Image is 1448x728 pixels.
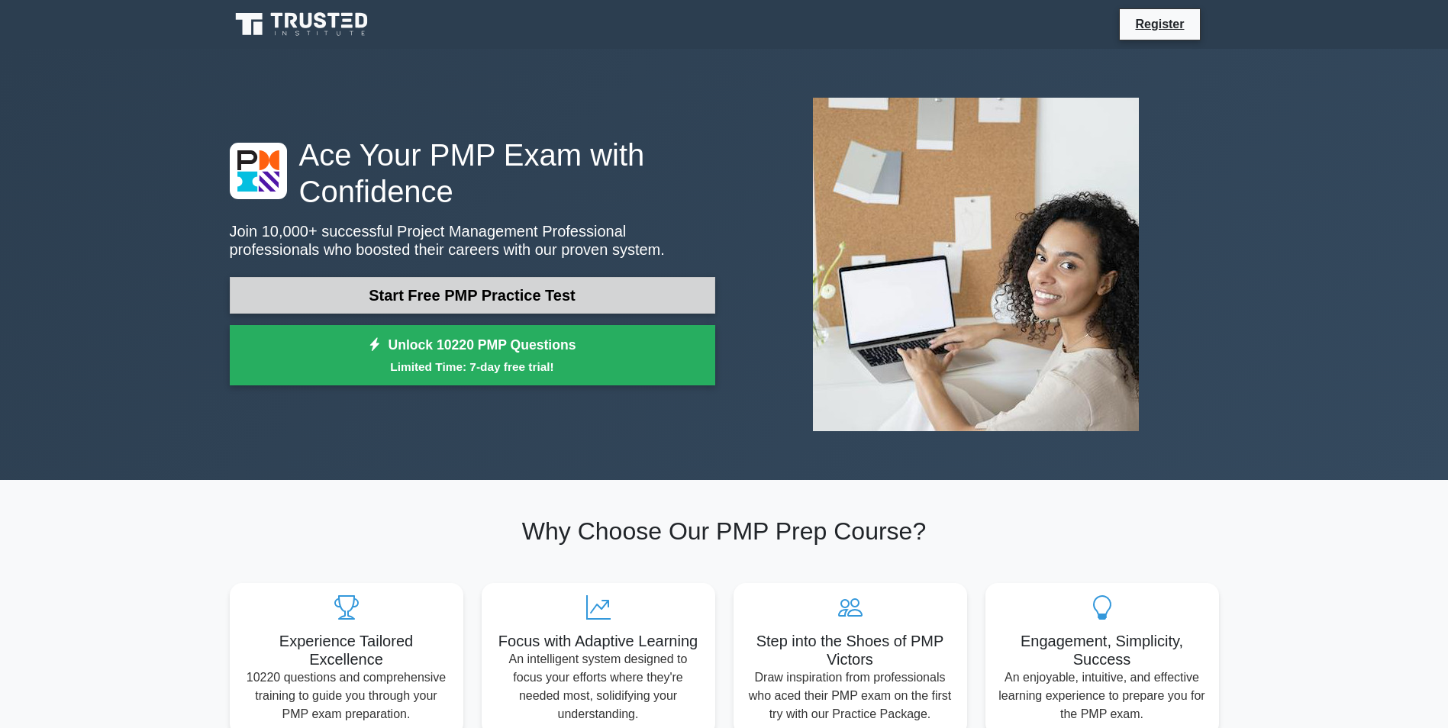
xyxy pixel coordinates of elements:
small: Limited Time: 7-day free trial! [249,358,696,375]
a: Register [1126,14,1193,34]
p: Draw inspiration from professionals who aced their PMP exam on the first try with our Practice Pa... [746,668,955,723]
h5: Experience Tailored Excellence [242,632,451,668]
p: 10220 questions and comprehensive training to guide you through your PMP exam preparation. [242,668,451,723]
h1: Ace Your PMP Exam with Confidence [230,137,715,210]
h5: Step into the Shoes of PMP Victors [746,632,955,668]
h5: Focus with Adaptive Learning [494,632,703,650]
h2: Why Choose Our PMP Prep Course? [230,517,1219,546]
p: An intelligent system designed to focus your efforts where they're needed most, solidifying your ... [494,650,703,723]
a: Start Free PMP Practice Test [230,277,715,314]
p: An enjoyable, intuitive, and effective learning experience to prepare you for the PMP exam. [998,668,1207,723]
h5: Engagement, Simplicity, Success [998,632,1207,668]
p: Join 10,000+ successful Project Management Professional professionals who boosted their careers w... [230,222,715,259]
a: Unlock 10220 PMP QuestionsLimited Time: 7-day free trial! [230,325,715,386]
